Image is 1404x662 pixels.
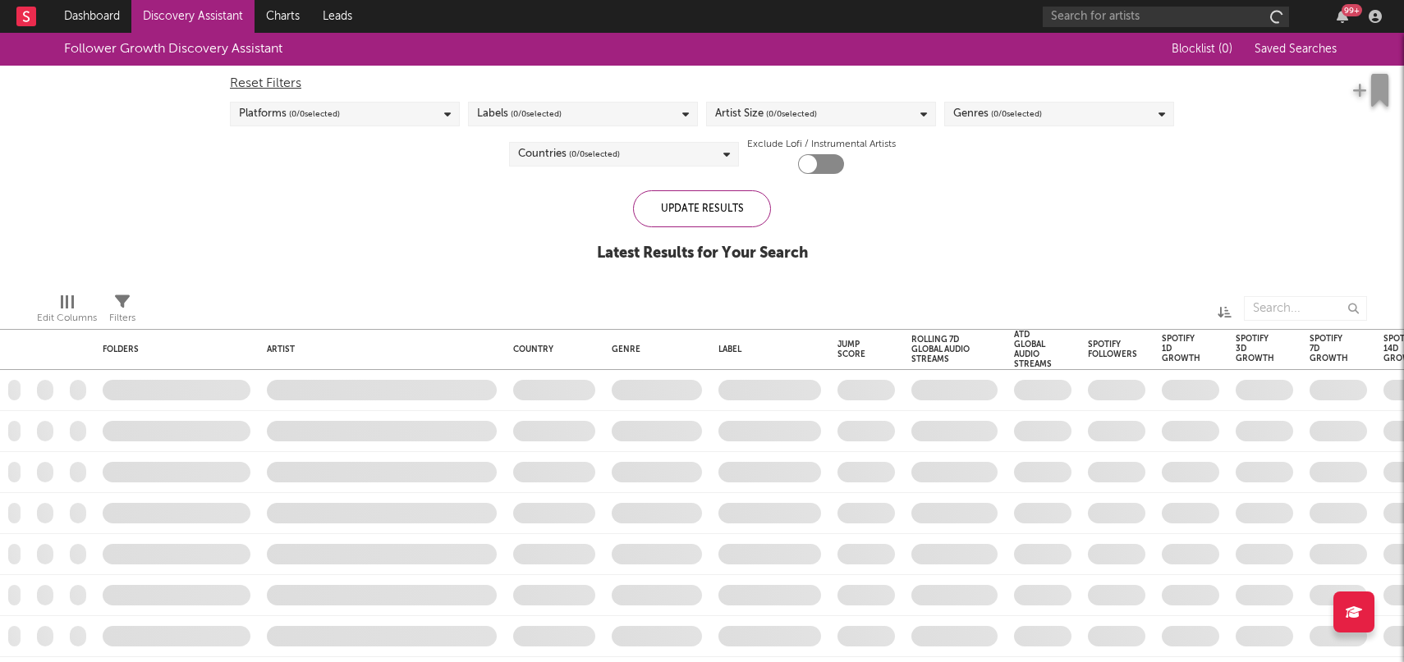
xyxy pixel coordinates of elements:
div: Filters [109,308,135,328]
div: Spotify 3D Growth [1236,334,1274,363]
div: Latest Results for Your Search [597,244,808,263]
div: Spotify 1D Growth [1162,334,1200,363]
div: Countries [518,144,620,164]
div: Country [513,345,587,354]
div: Label [718,345,813,354]
div: Artist [267,345,489,354]
span: ( 0 / 0 selected) [289,104,340,124]
div: Reset Filters [230,74,1174,94]
span: ( 0 ) [1218,43,1232,55]
span: Blocklist [1172,43,1232,55]
div: Platforms [239,104,340,124]
input: Search... [1244,296,1367,321]
span: ( 0 / 0 selected) [991,104,1042,124]
button: Saved Searches [1250,43,1340,56]
div: ATD Global Audio Streams [1014,330,1052,369]
div: Rolling 7D Global Audio Streams [911,335,973,364]
input: Search for artists [1043,7,1289,27]
div: Jump Score [837,340,870,359]
div: Filters [109,288,135,336]
div: Folders [103,345,226,354]
div: Spotify Followers [1088,340,1137,359]
div: Genre [612,345,694,354]
span: ( 0 / 0 selected) [569,144,620,164]
div: Spotify 7D Growth [1310,334,1348,363]
div: 99 + [1342,4,1362,16]
span: ( 0 / 0 selected) [511,104,562,124]
span: Saved Searches [1255,43,1340,55]
div: Edit Columns [37,308,97,328]
label: Exclude Lofi / Instrumental Artists [747,135,896,154]
div: Genres [953,104,1042,124]
div: Edit Columns [37,288,97,336]
div: Update Results [633,190,771,227]
span: ( 0 / 0 selected) [766,104,817,124]
div: Follower Growth Discovery Assistant [64,39,282,59]
div: Labels [477,104,562,124]
button: 99+ [1337,10,1348,23]
div: Artist Size [715,104,817,124]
